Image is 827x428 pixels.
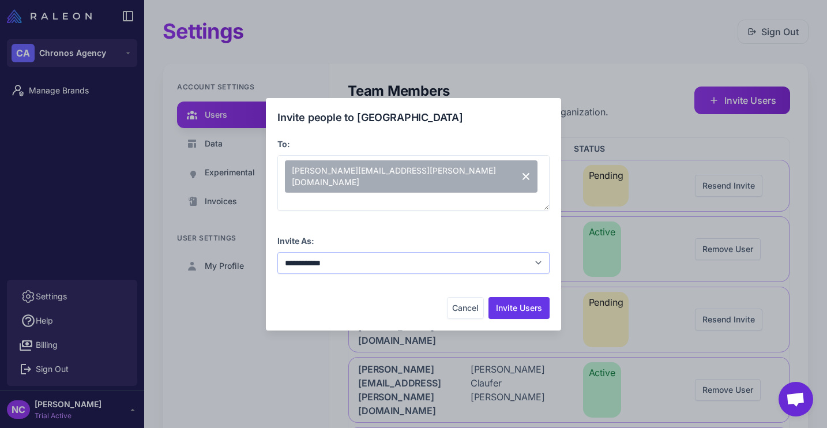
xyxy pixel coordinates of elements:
button: Cancel [447,297,484,319]
span: [PERSON_NAME][EMAIL_ADDRESS][PERSON_NAME][DOMAIN_NAME] [285,160,537,193]
button: Invite Users [488,297,550,319]
label: To: [277,139,290,149]
div: Open chat [779,382,813,416]
label: Invite As: [277,236,314,246]
div: Invite people to [GEOGRAPHIC_DATA] [277,110,550,125]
